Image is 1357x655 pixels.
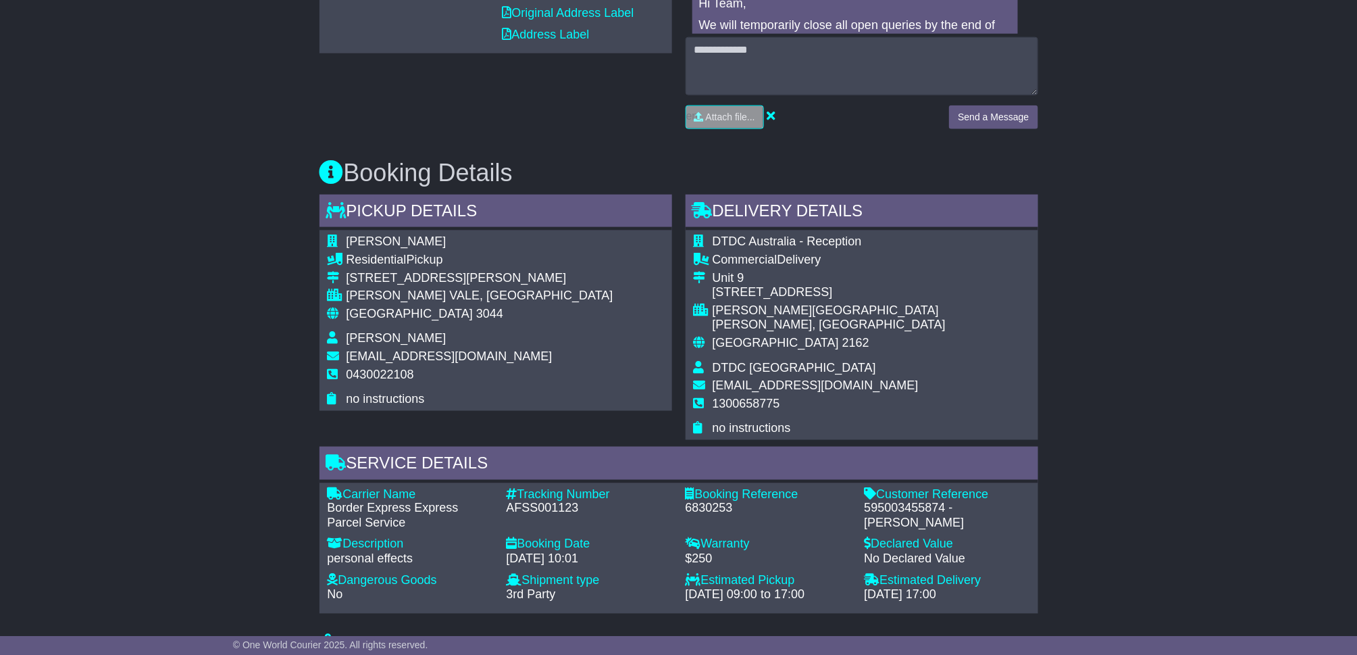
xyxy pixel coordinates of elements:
div: Delivery [713,253,1030,268]
div: personal effects [328,552,493,567]
span: 2162 [842,336,869,349]
span: 3044 [476,307,503,320]
div: Tracking Number [507,487,672,502]
div: Customer Reference [865,487,1030,502]
div: [PERSON_NAME] VALE, [GEOGRAPHIC_DATA] [347,289,613,304]
div: Warranty [686,537,851,552]
span: [EMAIL_ADDRESS][DOMAIN_NAME] [713,379,919,392]
div: [STREET_ADDRESS][PERSON_NAME] [347,271,613,286]
span: DTDC [GEOGRAPHIC_DATA] [713,361,876,374]
span: DTDC Australia - Reception [713,235,862,248]
div: [STREET_ADDRESS] [713,285,1030,300]
div: No Declared Value [865,552,1030,567]
div: Estimated Delivery [865,574,1030,589]
div: Carrier Name [328,487,493,502]
span: [GEOGRAPHIC_DATA] [713,336,839,349]
div: [DATE] 17:00 [865,588,1030,603]
div: Booking Reference [686,487,851,502]
p: We will temporarily close all open queries by the end of the day on [DATE], and mark this as comp... [699,18,1011,76]
span: Residential [347,253,407,266]
div: Declared Value [865,537,1030,552]
span: Commercial [713,253,777,266]
div: $250 [686,552,851,567]
span: no instructions [347,392,425,406]
div: [DATE] 10:01 [507,552,672,567]
span: No [328,588,343,602]
div: Unit 9 [713,271,1030,286]
span: [PERSON_NAME] [347,235,446,248]
div: Booking Date [507,537,672,552]
h3: Booking Details [319,160,1038,187]
span: [EMAIL_ADDRESS][DOMAIN_NAME] [347,349,553,363]
div: Border Express Express Parcel Service [328,502,493,531]
div: Delivery Details [686,195,1038,231]
div: Shipment type [507,574,672,589]
button: Send a Message [949,105,1038,129]
span: 1300658775 [713,397,780,410]
div: Estimated Pickup [686,574,851,589]
div: 6830253 [686,502,851,516]
span: [GEOGRAPHIC_DATA] [347,307,473,320]
a: Original Address Label [503,6,634,20]
div: 595003455874 - [PERSON_NAME] [865,502,1030,531]
span: no instructions [713,421,791,435]
div: AFSS001123 [507,502,672,516]
a: Address Label [503,28,590,41]
div: Description [328,537,493,552]
div: Pickup [347,253,613,268]
div: Dangerous Goods [328,574,493,589]
div: Pickup Details [319,195,672,231]
div: [DATE] 09:00 to 17:00 [686,588,851,603]
div: [PERSON_NAME][GEOGRAPHIC_DATA][PERSON_NAME], [GEOGRAPHIC_DATA] [713,304,1030,333]
span: 0430022108 [347,368,414,381]
div: Service Details [319,447,1038,483]
span: © One World Courier 2025. All rights reserved. [233,639,428,650]
span: [PERSON_NAME] [347,331,446,345]
span: 3rd Party [507,588,556,602]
